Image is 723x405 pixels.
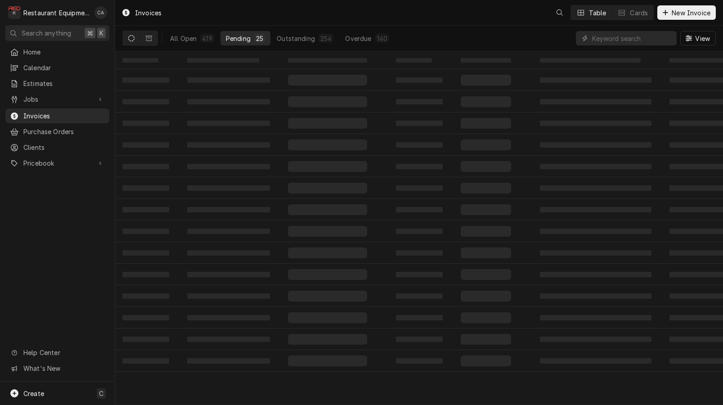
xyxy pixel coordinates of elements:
span: What's New [23,364,104,373]
div: Restaurant Equipment Diagnostics's Avatar [8,6,21,19]
span: ‌ [396,77,443,83]
a: Go to Pricebook [5,156,109,171]
span: ‌ [122,250,169,256]
span: ‌ [396,99,443,104]
span: ‌ [461,334,511,345]
span: ‌ [540,58,641,63]
span: ‌ [396,164,443,169]
span: ‌ [122,337,169,342]
a: Estimates [5,76,109,91]
span: ‌ [461,226,511,237]
span: Help Center [23,348,104,357]
span: ‌ [122,77,169,83]
span: ‌ [187,207,270,212]
span: ‌ [540,358,651,364]
div: R [8,6,21,19]
span: ‌ [187,77,270,83]
span: ‌ [187,99,270,104]
span: ‌ [288,312,367,323]
span: ‌ [540,99,651,104]
span: ‌ [288,139,367,150]
div: 254 [320,34,332,43]
span: ‌ [187,164,270,169]
table: Pending Invoices List Loading [115,51,723,405]
span: ‌ [461,96,511,107]
div: Table [589,8,606,18]
span: ‌ [187,142,270,148]
span: ‌ [396,337,443,342]
span: ‌ [396,272,443,277]
span: ‌ [122,99,169,104]
span: ‌ [540,272,651,277]
span: ‌ [288,355,367,366]
a: Clients [5,140,109,155]
a: Go to Help Center [5,345,109,360]
span: ‌ [288,161,367,172]
span: ‌ [122,185,169,191]
span: ‌ [461,75,511,85]
span: ‌ [396,315,443,320]
button: Search anything⌘K [5,25,109,41]
span: ‌ [396,58,432,63]
span: ‌ [461,204,511,215]
span: ‌ [396,229,443,234]
span: ‌ [187,229,270,234]
span: ‌ [122,164,169,169]
button: Open search [552,5,567,20]
div: 419 [202,34,212,43]
span: ‌ [288,269,367,280]
div: All Open [170,34,197,43]
span: ‌ [122,121,169,126]
span: Create [23,390,44,397]
div: Restaurant Equipment Diagnostics [23,8,90,18]
span: ‌ [122,142,169,148]
span: ‌ [288,291,367,301]
span: ‌ [396,142,443,148]
span: ⌘ [87,28,93,38]
div: Pending [226,34,251,43]
span: ‌ [540,229,651,234]
span: ‌ [540,250,651,256]
span: ‌ [288,96,367,107]
span: ‌ [187,272,270,277]
span: ‌ [461,355,511,366]
span: ‌ [122,358,169,364]
span: ‌ [122,315,169,320]
div: Outstanding [277,34,315,43]
div: 25 [256,34,263,43]
a: Home [5,45,109,59]
a: Go to Jobs [5,92,109,107]
span: Home [23,47,105,57]
div: CA [94,6,107,19]
span: ‌ [288,58,367,63]
span: ‌ [540,315,651,320]
span: ‌ [461,139,511,150]
span: Invoices [23,111,105,121]
span: ‌ [122,293,169,299]
span: ‌ [187,315,270,320]
span: ‌ [461,291,511,301]
span: ‌ [396,207,443,212]
span: ‌ [396,185,443,191]
span: New Invoice [670,8,712,18]
span: ‌ [461,247,511,258]
span: ‌ [122,207,169,212]
span: ‌ [187,185,270,191]
span: Clients [23,143,105,152]
span: ‌ [540,164,651,169]
span: Jobs [23,94,91,104]
span: View [693,34,712,43]
button: View [680,31,716,45]
span: ‌ [396,293,443,299]
span: ‌ [540,207,651,212]
span: C [99,389,103,398]
button: New Invoice [657,5,716,20]
a: Invoices [5,108,109,123]
span: ‌ [288,75,367,85]
span: ‌ [187,337,270,342]
div: Overdue [345,34,371,43]
span: ‌ [396,121,443,126]
span: ‌ [122,272,169,277]
span: ‌ [187,121,270,126]
span: ‌ [288,118,367,129]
